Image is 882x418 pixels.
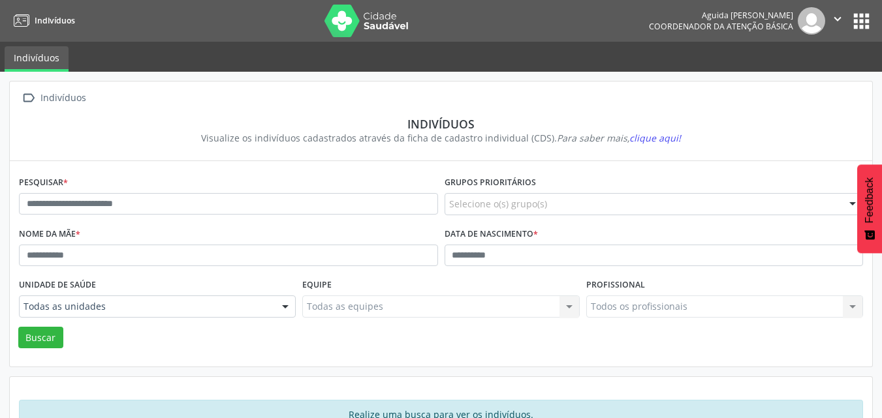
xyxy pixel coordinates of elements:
[649,10,793,21] div: Aguida [PERSON_NAME]
[449,197,547,211] span: Selecione o(s) grupo(s)
[445,224,538,245] label: Data de nascimento
[649,21,793,32] span: Coordenador da Atenção Básica
[28,117,854,131] div: Indivíduos
[5,46,69,72] a: Indivíduos
[19,275,96,295] label: Unidade de saúde
[19,89,38,108] i: 
[38,89,88,108] div: Indivíduos
[825,7,850,35] button: 
[19,89,88,108] a:  Indivíduos
[19,173,68,193] label: Pesquisar
[557,132,681,144] i: Para saber mais,
[830,12,845,26] i: 
[9,10,75,31] a: Indivíduos
[28,131,854,145] div: Visualize os indivíduos cadastrados através da ficha de cadastro individual (CDS).
[857,164,882,253] button: Feedback - Mostrar pesquisa
[586,275,645,295] label: Profissional
[19,224,80,245] label: Nome da mãe
[445,173,536,193] label: Grupos prioritários
[35,15,75,26] span: Indivíduos
[629,132,681,144] span: clique aqui!
[18,327,63,349] button: Buscar
[24,300,269,313] span: Todas as unidades
[850,10,873,33] button: apps
[798,7,825,35] img: img
[864,177,875,223] span: Feedback
[302,275,332,295] label: Equipe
